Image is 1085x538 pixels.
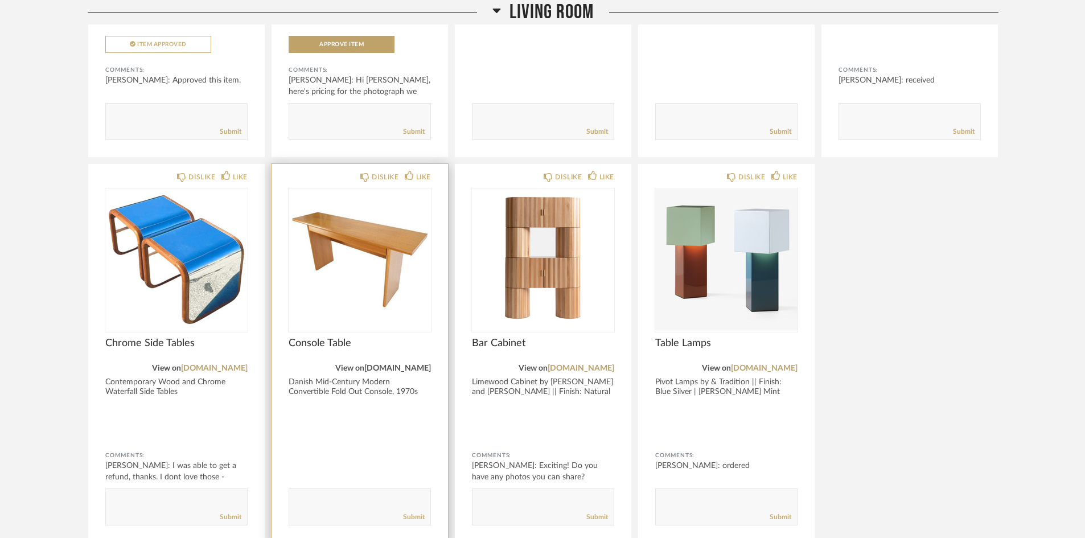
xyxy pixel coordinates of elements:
a: Submit [586,512,608,522]
a: Submit [403,512,425,522]
a: [DOMAIN_NAME] [548,364,614,372]
a: Submit [770,127,791,137]
div: LIKE [416,171,431,183]
span: Console Table [289,337,431,350]
span: Chrome Side Tables [105,337,248,350]
div: [PERSON_NAME]: I was able to get a refund, thanks. I dont love those - would prefe... [105,460,248,494]
div: Comments: [472,450,614,461]
img: undefined [289,188,431,331]
div: Comments: [289,64,431,76]
img: undefined [105,188,248,331]
span: View on [702,364,731,372]
div: Limewood Cabinet by [PERSON_NAME] and [PERSON_NAME] || Finish: Natural and... [472,377,614,406]
span: Table Lamps [655,337,798,350]
div: LIKE [599,171,614,183]
div: DISLIKE [188,171,215,183]
div: Comments: [105,64,248,76]
div: Pivot Lamps by & Tradition || Finish: Blue Silver | [PERSON_NAME] Mint [655,377,798,397]
span: Bar Cabinet [472,337,614,350]
div: DISLIKE [555,171,582,183]
a: Submit [953,127,975,137]
div: [PERSON_NAME]: Exciting! Do you have any photos you can share? [472,460,614,483]
a: [DOMAIN_NAME] [181,364,248,372]
div: [PERSON_NAME]: received [839,75,981,86]
a: Submit [220,127,241,137]
div: LIKE [783,171,798,183]
div: Comments: [839,64,981,76]
a: Submit [220,512,241,522]
span: View on [152,364,181,372]
a: [DOMAIN_NAME] [364,364,431,372]
div: [PERSON_NAME]: Approved this item. [105,75,248,86]
div: Danish Mid-Century Modern Convertible Fold Out Console, 1970s [289,377,431,397]
button: Item Approved [105,36,211,53]
div: DISLIKE [372,171,398,183]
div: DISLIKE [738,171,765,183]
button: Approve Item [289,36,394,53]
img: undefined [472,188,614,331]
span: Item Approved [137,42,187,47]
a: Submit [403,127,425,137]
a: Submit [586,127,608,137]
a: Submit [770,512,791,522]
div: Comments: [105,450,248,461]
span: View on [519,364,548,372]
a: [DOMAIN_NAME] [731,364,798,372]
div: [PERSON_NAME]: ordered [655,460,798,471]
div: LIKE [233,171,248,183]
img: undefined [655,188,798,331]
div: [PERSON_NAME]: Hi [PERSON_NAME], here's pricing for the photograph we showed for the ... [289,75,431,109]
span: Approve Item [319,42,364,47]
span: View on [335,364,364,372]
div: Contemporary Wood and Chrome Waterfall Side Tables [105,377,248,397]
div: Comments: [655,450,798,461]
